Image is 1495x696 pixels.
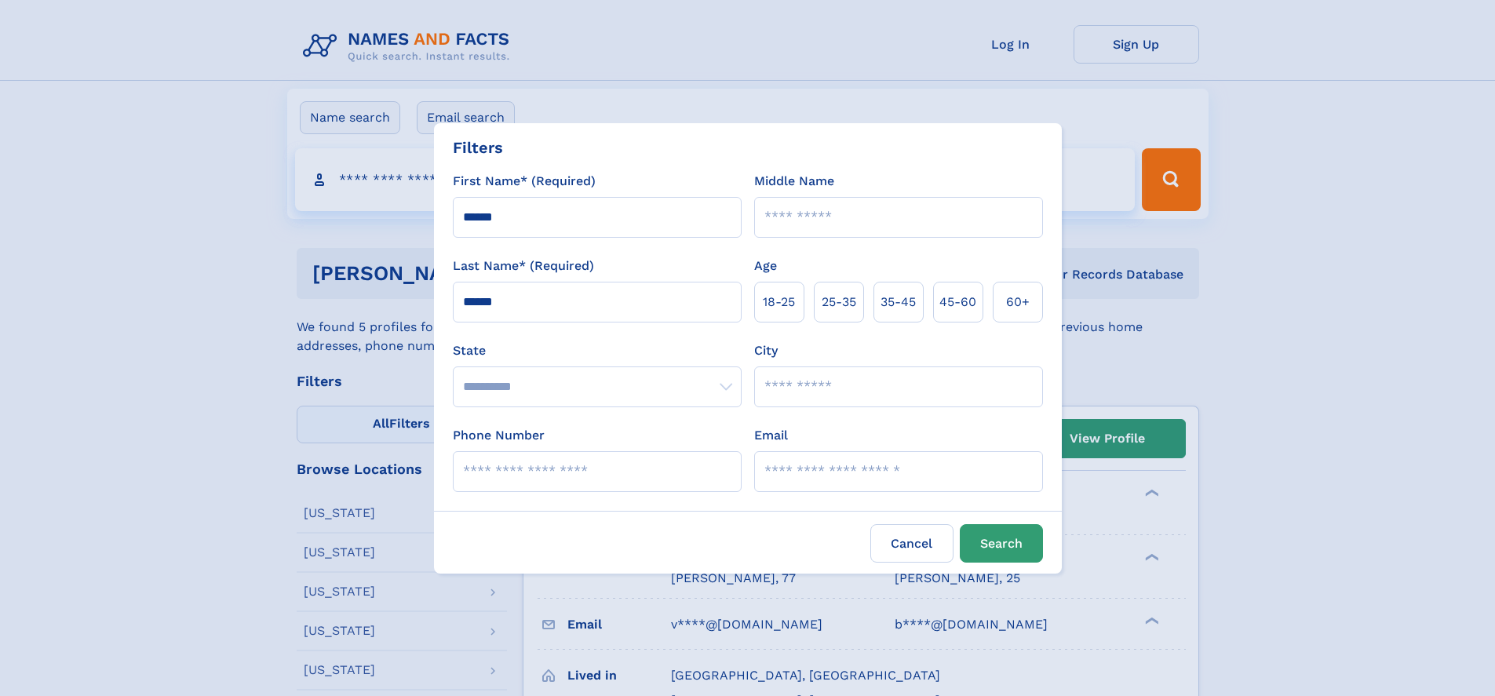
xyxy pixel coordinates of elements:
[754,426,788,445] label: Email
[453,172,596,191] label: First Name* (Required)
[939,293,976,312] span: 45‑60
[453,257,594,275] label: Last Name* (Required)
[754,341,778,360] label: City
[754,257,777,275] label: Age
[453,341,742,360] label: State
[1006,293,1030,312] span: 60+
[763,293,795,312] span: 18‑25
[453,426,545,445] label: Phone Number
[453,136,503,159] div: Filters
[870,524,954,563] label: Cancel
[960,524,1043,563] button: Search
[822,293,856,312] span: 25‑35
[754,172,834,191] label: Middle Name
[881,293,916,312] span: 35‑45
